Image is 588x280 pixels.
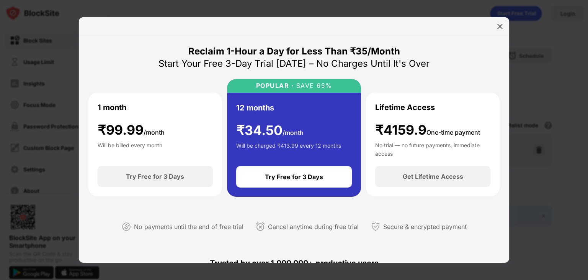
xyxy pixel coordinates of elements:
[134,221,243,232] div: No payments until the end of free trial
[236,123,304,138] div: ₹ 34.50
[265,173,323,181] div: Try Free for 3 Days
[375,122,480,138] div: ₹4159.9
[98,102,126,113] div: 1 month
[283,129,304,137] span: /month
[122,222,131,231] img: not-paying
[383,221,467,232] div: Secure & encrypted payment
[403,173,463,180] div: Get Lifetime Access
[256,222,265,231] img: cancel-anytime
[375,102,435,113] div: Lifetime Access
[268,221,359,232] div: Cancel anytime during free trial
[371,222,380,231] img: secured-payment
[144,128,165,136] span: /month
[98,122,165,138] div: ₹ 99.99
[256,82,294,89] div: POPULAR ·
[188,45,400,58] div: Reclaim 1-Hour a Day for Less Than ₹35/Month
[158,58,430,70] div: Start Your Free 3-Day Trial [DATE] – No Charges Until It's Over
[236,142,341,157] div: Will be charged ₹413.99 every 12 months
[236,102,274,114] div: 12 months
[98,141,162,156] div: Will be billed every month
[375,141,490,156] div: No trial — no future payments, immediate access
[126,173,184,180] div: Try Free for 3 Days
[426,128,480,136] span: One-time payment
[294,82,332,89] div: SAVE 65%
